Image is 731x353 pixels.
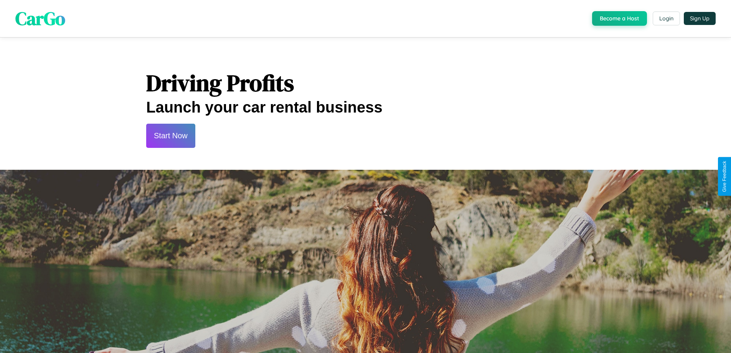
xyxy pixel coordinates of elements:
h2: Launch your car rental business [146,99,585,116]
div: Give Feedback [722,161,727,192]
button: Become a Host [592,11,647,26]
span: CarGo [15,6,65,31]
button: Start Now [146,124,195,148]
button: Sign Up [684,12,716,25]
h1: Driving Profits [146,67,585,99]
button: Login [653,12,680,25]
